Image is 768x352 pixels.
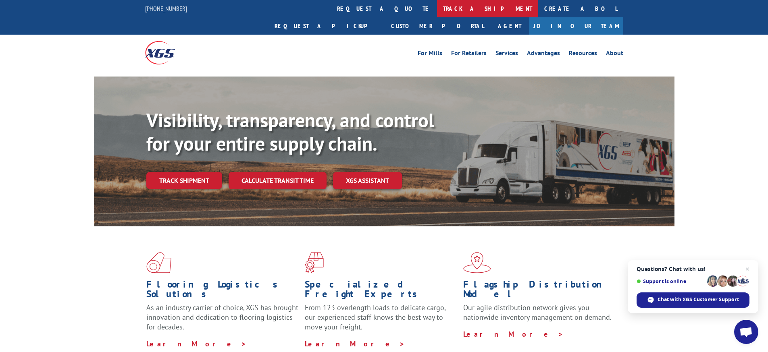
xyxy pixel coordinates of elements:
h1: Specialized Freight Experts [305,280,457,303]
a: For Mills [418,50,442,59]
span: Support is online [637,278,704,284]
a: Track shipment [146,172,222,189]
a: Learn More > [463,329,564,339]
a: Customer Portal [385,17,490,35]
a: Learn More > [305,339,405,348]
a: Join Our Team [529,17,623,35]
b: Visibility, transparency, and control for your entire supply chain. [146,108,434,156]
h1: Flagship Distribution Model [463,280,616,303]
img: xgs-icon-focused-on-flooring-red [305,252,324,273]
a: About [606,50,623,59]
a: Resources [569,50,597,59]
span: Close chat [743,264,752,274]
span: Questions? Chat with us! [637,266,749,272]
a: XGS ASSISTANT [333,172,402,189]
h1: Flooring Logistics Solutions [146,280,299,303]
a: Services [495,50,518,59]
a: Learn More > [146,339,247,348]
div: Open chat [734,320,758,344]
a: For Retailers [451,50,487,59]
span: Chat with XGS Customer Support [658,296,739,303]
img: xgs-icon-total-supply-chain-intelligence-red [146,252,171,273]
a: Request a pickup [268,17,385,35]
img: xgs-icon-flagship-distribution-model-red [463,252,491,273]
a: Advantages [527,50,560,59]
a: Agent [490,17,529,35]
div: Chat with XGS Customer Support [637,292,749,308]
a: Calculate transit time [229,172,327,189]
span: As an industry carrier of choice, XGS has brought innovation and dedication to flooring logistics... [146,303,298,331]
a: [PHONE_NUMBER] [145,4,187,12]
span: Our agile distribution network gives you nationwide inventory management on demand. [463,303,612,322]
p: From 123 overlength loads to delicate cargo, our experienced staff knows the best way to move you... [305,303,457,339]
